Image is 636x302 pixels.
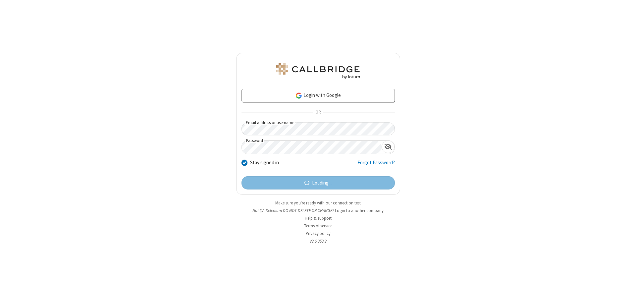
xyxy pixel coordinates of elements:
input: Email address or username [241,122,395,135]
a: Make sure you're ready with our connection test [275,200,361,206]
li: Not QA Selenium DO NOT DELETE OR CHANGE? [236,207,400,214]
a: Login with Google [241,89,395,102]
a: Help & support [305,215,332,221]
button: Loading... [241,176,395,189]
a: Terms of service [304,223,332,229]
span: OR [313,108,323,117]
img: QA Selenium DO NOT DELETE OR CHANGE [275,63,361,79]
span: Loading... [312,179,332,187]
button: Login to another company [335,207,384,214]
a: Privacy policy [306,231,331,236]
img: google-icon.png [295,92,302,99]
li: v2.6.353.2 [236,238,400,244]
input: Password [242,141,382,154]
div: Show password [382,141,395,153]
label: Stay signed in [250,159,279,167]
a: Forgot Password? [357,159,395,172]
